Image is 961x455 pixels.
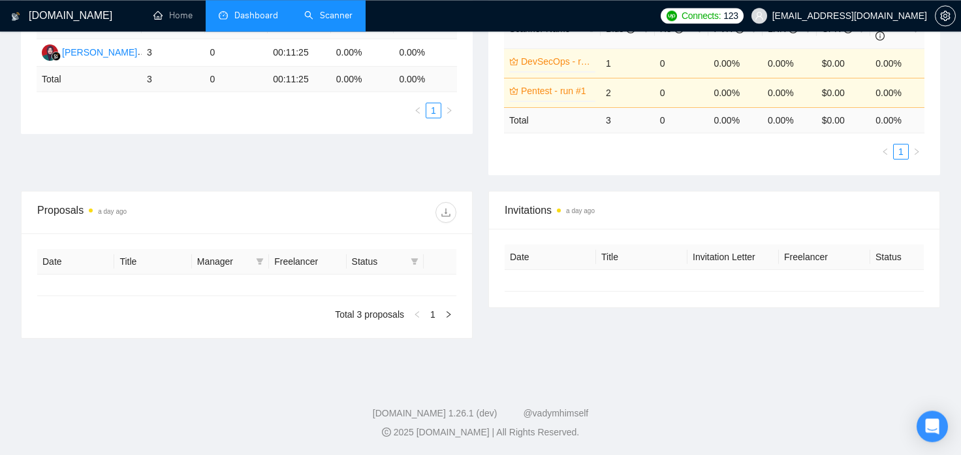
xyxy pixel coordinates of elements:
span: Invitations [505,202,924,218]
th: Date [505,244,596,270]
span: left [414,107,422,114]
td: Total [504,107,601,133]
a: 1 [426,103,441,118]
a: Pentest - run #1 [521,84,593,98]
span: right [445,107,453,114]
span: Connects: [682,8,721,23]
button: right [441,307,456,322]
td: 0 [655,78,709,107]
td: 0 [655,48,709,78]
span: info-circle [875,31,885,41]
button: left [877,144,893,160]
span: CPR [822,24,853,34]
button: right [441,103,457,118]
span: 123 [723,8,738,23]
button: left [410,103,426,118]
span: filter [256,258,264,265]
td: $0.00 [817,48,871,78]
span: Bids [606,24,635,34]
td: 0.00% [708,48,763,78]
li: Previous Page [409,307,425,322]
td: 3 [601,107,655,133]
a: [DOMAIN_NAME] 1.26.1 (dev) [373,408,497,418]
span: filter [411,258,418,265]
td: 0.00% [394,39,457,67]
li: Next Page [441,103,457,118]
td: 0.00 % [763,107,817,133]
span: left [413,311,421,318]
td: 0.00% [870,48,924,78]
a: 1 [894,144,908,159]
li: Previous Page [410,103,426,118]
li: Total 3 proposals [335,307,404,322]
span: copyright [382,428,391,437]
a: @vadymhimself [523,408,588,418]
span: left [881,148,889,156]
div: Open Intercom Messenger [917,411,948,442]
span: Scanner Name [509,24,570,34]
th: Date [37,249,114,275]
th: Invitation Letter [687,244,779,270]
div: 2025 [DOMAIN_NAME] | All Rights Reserved. [10,426,951,439]
button: left [409,307,425,322]
td: 0.00% [331,39,394,67]
li: 1 [425,307,441,322]
td: 0.00 % [394,67,457,92]
span: filter [253,252,266,271]
th: Freelancer [269,249,346,275]
img: upwork-logo.png [667,10,677,21]
th: Title [114,249,191,275]
button: download [435,202,456,223]
a: searchScanner [304,10,353,21]
span: crown [509,86,518,95]
td: 00:11:25 [268,67,331,92]
td: 2 [601,78,655,107]
li: Previous Page [877,144,893,160]
td: 0.00% [870,78,924,107]
span: user [755,11,764,20]
th: Freelancer [779,244,870,270]
img: gigradar-bm.png [52,52,61,61]
span: Manager [197,254,251,269]
td: 0.00 % [870,107,924,133]
span: right [913,148,921,156]
span: Status [352,254,405,269]
button: setting [935,5,956,26]
time: a day ago [566,207,595,214]
img: logo [11,6,20,27]
li: Next Page [441,307,456,322]
a: homeHome [153,10,193,21]
button: right [909,144,924,160]
th: Title [596,244,687,270]
td: 1 [601,48,655,78]
time: a day ago [98,208,127,215]
span: Re [660,24,684,34]
span: dashboard [219,10,228,20]
span: setting [936,10,955,21]
span: download [436,207,456,218]
td: 0.00% [763,48,817,78]
span: LRR [768,24,798,34]
td: Total [37,67,142,92]
a: NF[PERSON_NAME] [42,46,137,57]
td: 3 [142,67,205,92]
li: 1 [893,144,909,160]
td: 0 [205,67,268,92]
td: $ 0.00 [817,107,871,133]
span: filter [408,252,421,271]
td: 0 [655,107,709,133]
span: right [445,311,452,318]
span: Score [875,16,900,41]
td: 0.00% [708,78,763,107]
span: Dashboard [234,10,278,21]
td: 0.00 % [708,107,763,133]
th: Manager [192,249,269,275]
li: Next Page [909,144,924,160]
img: NF [42,44,58,61]
span: crown [509,57,518,66]
div: Proposals [37,202,247,223]
td: 0.00% [763,78,817,107]
li: 1 [426,103,441,118]
div: [PERSON_NAME] [62,45,137,59]
td: 0 [205,39,268,67]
